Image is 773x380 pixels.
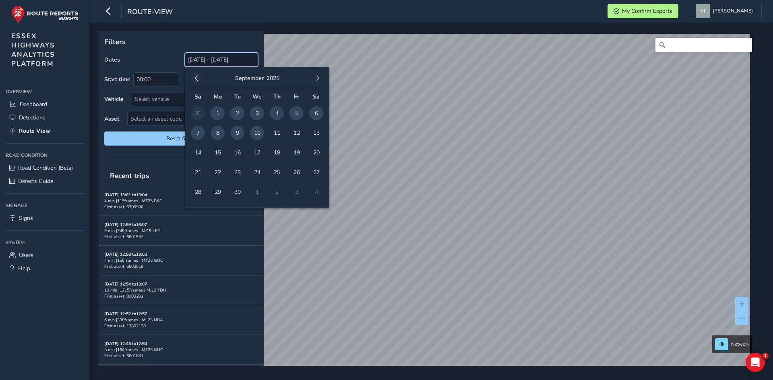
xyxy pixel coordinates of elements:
[104,341,147,347] strong: [DATE] 12:45 to 12:50
[104,198,258,204] div: 4 min | 115 frames | MT25 BKG
[6,262,84,275] a: Help
[104,281,147,287] strong: [DATE] 12:54 to 13:07
[270,126,284,140] span: 11
[104,311,147,317] strong: [DATE] 12:52 to 12:57
[6,199,84,212] div: Signage
[294,93,299,101] span: Fr
[6,212,84,225] a: Signs
[101,34,750,375] canvas: Map
[18,164,73,172] span: Road Condition (Beta)
[104,323,146,329] span: First asset: 13802128
[289,165,304,179] span: 26
[230,126,244,140] span: 9
[104,251,147,257] strong: [DATE] 12:58 to 13:02
[211,165,225,179] span: 22
[235,74,264,82] button: September
[104,263,143,269] span: First asset: 6602519
[252,93,262,101] span: We
[211,126,225,140] span: 8
[309,106,323,120] span: 6
[104,115,119,123] label: Asset
[104,131,258,146] button: Reset filters
[104,228,258,234] div: 9 min | 745 frames | MJ19 LPY
[110,135,252,142] span: Reset filters
[230,185,244,199] span: 30
[250,106,264,120] span: 3
[127,7,173,18] span: route-view
[731,341,750,347] span: Network
[309,146,323,160] span: 20
[11,31,55,68] span: ESSEX HIGHWAYS ANALYTICS PLATFORM
[19,114,45,121] span: Detections
[11,6,79,24] img: rr logo
[20,101,47,108] span: Dashboard
[191,165,205,179] span: 21
[230,146,244,160] span: 16
[655,38,752,52] input: Search
[230,106,244,120] span: 2
[211,146,225,160] span: 15
[191,146,205,160] span: 14
[104,56,120,64] label: Dates
[6,236,84,249] div: System
[309,126,323,140] span: 13
[696,4,756,18] button: [PERSON_NAME]
[270,165,284,179] span: 25
[313,93,320,101] span: Sa
[104,287,258,293] div: 13 min | 1215 frames | MJ19 YDH
[104,257,258,263] div: 4 min | 160 frames | MT25 GUC
[6,98,84,111] a: Dashboard
[622,7,672,15] span: My Confirm Exports
[6,161,84,175] a: Road Condition (Beta)
[214,93,222,101] span: Mo
[746,353,765,372] iframe: Intercom live chat
[128,112,244,125] span: Select an asset code
[696,4,710,18] img: diamond-layout
[6,249,84,262] a: Users
[309,165,323,179] span: 27
[104,76,130,83] label: Start time
[270,106,284,120] span: 4
[267,74,279,82] button: 2025
[6,149,84,161] div: Road Condition
[18,265,30,272] span: Help
[250,126,264,140] span: 10
[762,353,769,359] span: 1
[289,146,304,160] span: 19
[211,185,225,199] span: 29
[211,106,225,120] span: 1
[104,234,143,240] span: First asset: 6601957
[191,126,205,140] span: 7
[19,127,50,135] span: Route View
[104,192,147,198] strong: [DATE] 13:01 to 13:04
[104,204,143,210] span: First asset: 6300990
[6,111,84,124] a: Detections
[234,93,241,101] span: Tu
[132,92,244,106] div: Select vehicle
[194,93,201,101] span: Su
[289,106,304,120] span: 5
[6,124,84,138] a: Route View
[104,353,143,359] span: First asset: 6601831
[289,126,304,140] span: 12
[250,146,264,160] span: 17
[608,4,678,18] button: My Confirm Exports
[713,4,753,18] span: [PERSON_NAME]
[273,93,281,101] span: Th
[104,347,258,353] div: 5 min | 164 frames | MT25 GUC
[6,175,84,188] a: Defects Guide
[191,185,205,199] span: 28
[19,251,33,259] span: Users
[18,177,53,185] span: Defects Guide
[104,317,258,323] div: 6 min | 338 frames | ML73 NBA
[230,165,244,179] span: 23
[104,95,124,103] label: Vehicle
[250,165,264,179] span: 24
[270,146,284,160] span: 18
[104,222,147,228] strong: [DATE] 12:59 to 13:07
[104,165,155,186] span: Recent trips
[6,86,84,98] div: Overview
[104,37,258,47] p: Filters
[19,214,33,222] span: Signs
[104,293,143,299] span: First asset: 8903202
